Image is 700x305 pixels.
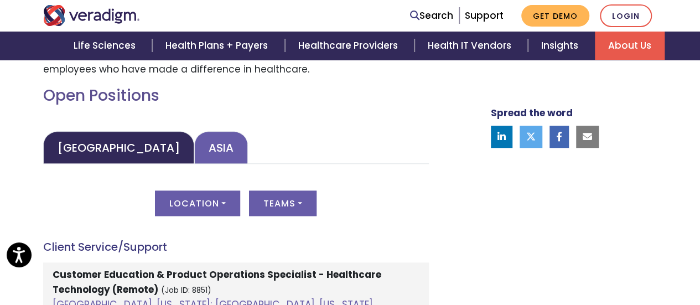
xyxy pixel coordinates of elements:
a: Life Sciences [60,32,152,60]
h4: Client Service/Support [43,240,429,254]
a: [GEOGRAPHIC_DATA] [43,131,194,164]
h2: Open Positions [43,86,429,105]
a: Insights [528,32,595,60]
a: Login [600,4,652,27]
a: Health Plans + Payers [152,32,284,60]
button: Location [155,190,240,216]
a: About Us [595,32,665,60]
a: Search [410,8,453,23]
small: (Job ID: 8851) [161,285,211,296]
a: Healthcare Providers [285,32,414,60]
a: Get Demo [521,5,589,27]
img: Veradigm logo [43,5,140,26]
a: Health IT Vendors [414,32,528,60]
strong: Customer Education & Product Operations Specialist - Healthcare Technology (Remote) [53,268,381,296]
a: Support [465,9,504,22]
a: Asia [194,131,248,164]
button: Teams [249,190,317,216]
strong: Spread the word [491,106,573,120]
